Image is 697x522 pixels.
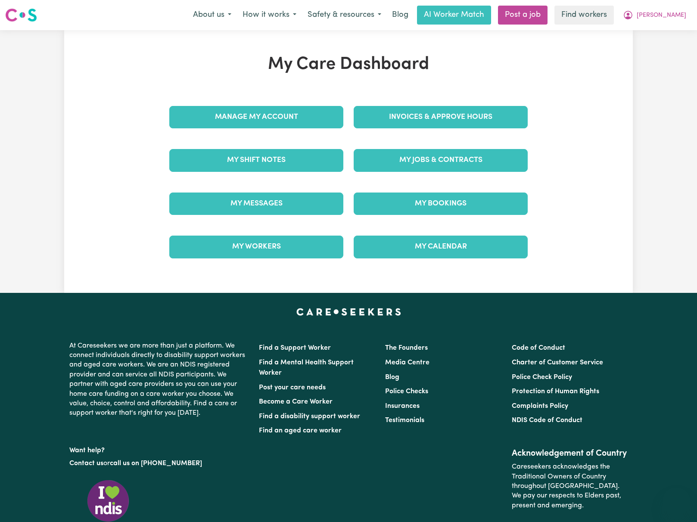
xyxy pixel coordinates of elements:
[164,54,533,75] h1: My Care Dashboard
[512,345,565,351] a: Code of Conduct
[512,388,599,395] a: Protection of Human Rights
[512,403,568,410] a: Complaints Policy
[69,455,249,472] p: or
[5,5,37,25] a: Careseekers logo
[259,427,342,434] a: Find an aged care worker
[512,359,603,366] a: Charter of Customer Service
[385,388,428,395] a: Police Checks
[296,308,401,315] a: Careseekers home page
[69,338,249,422] p: At Careseekers we are more than just a platform. We connect individuals directly to disability su...
[169,193,343,215] a: My Messages
[259,345,331,351] a: Find a Support Worker
[69,442,249,455] p: Want help?
[259,359,354,376] a: Find a Mental Health Support Worker
[354,149,528,171] a: My Jobs & Contracts
[498,6,548,25] a: Post a job
[169,106,343,128] a: Manage My Account
[169,149,343,171] a: My Shift Notes
[110,460,202,467] a: call us on [PHONE_NUMBER]
[354,236,528,258] a: My Calendar
[637,11,686,20] span: [PERSON_NAME]
[387,6,414,25] a: Blog
[259,398,333,405] a: Become a Care Worker
[302,6,387,24] button: Safety & resources
[385,417,424,424] a: Testimonials
[554,6,614,25] a: Find workers
[237,6,302,24] button: How it works
[512,459,628,514] p: Careseekers acknowledges the Traditional Owners of Country throughout [GEOGRAPHIC_DATA]. We pay o...
[512,448,628,459] h2: Acknowledgement of Country
[354,106,528,128] a: Invoices & Approve Hours
[385,374,399,381] a: Blog
[187,6,237,24] button: About us
[259,413,360,420] a: Find a disability support worker
[69,460,103,467] a: Contact us
[354,193,528,215] a: My Bookings
[385,345,428,351] a: The Founders
[385,403,420,410] a: Insurances
[385,359,429,366] a: Media Centre
[417,6,491,25] a: AI Worker Match
[5,7,37,23] img: Careseekers logo
[512,374,572,381] a: Police Check Policy
[617,6,692,24] button: My Account
[169,236,343,258] a: My Workers
[663,488,690,515] iframe: Button to launch messaging window
[512,417,582,424] a: NDIS Code of Conduct
[259,384,326,391] a: Post your care needs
